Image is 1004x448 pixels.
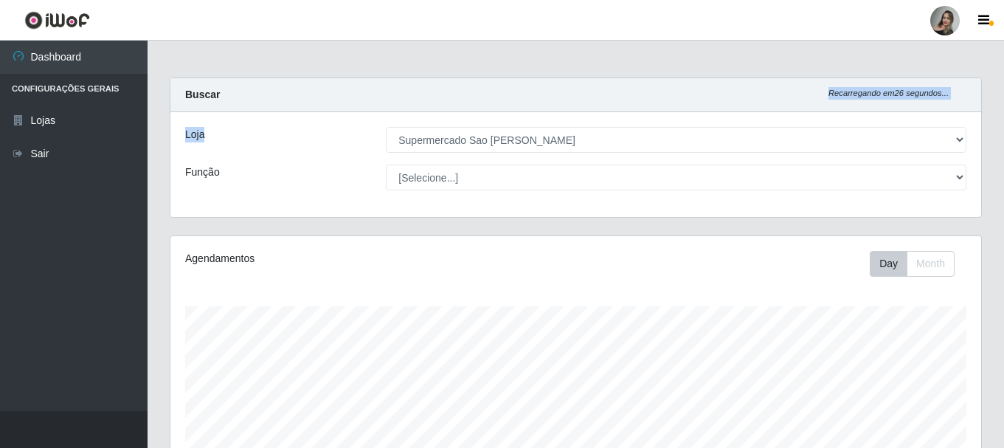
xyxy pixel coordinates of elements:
[185,127,204,142] label: Loja
[185,165,220,180] label: Função
[870,251,966,277] div: Toolbar with button groups
[907,251,955,277] button: Month
[185,251,498,266] div: Agendamentos
[828,89,949,97] i: Recarregando em 26 segundos...
[185,89,220,100] strong: Buscar
[24,11,90,30] img: CoreUI Logo
[870,251,907,277] button: Day
[870,251,955,277] div: First group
